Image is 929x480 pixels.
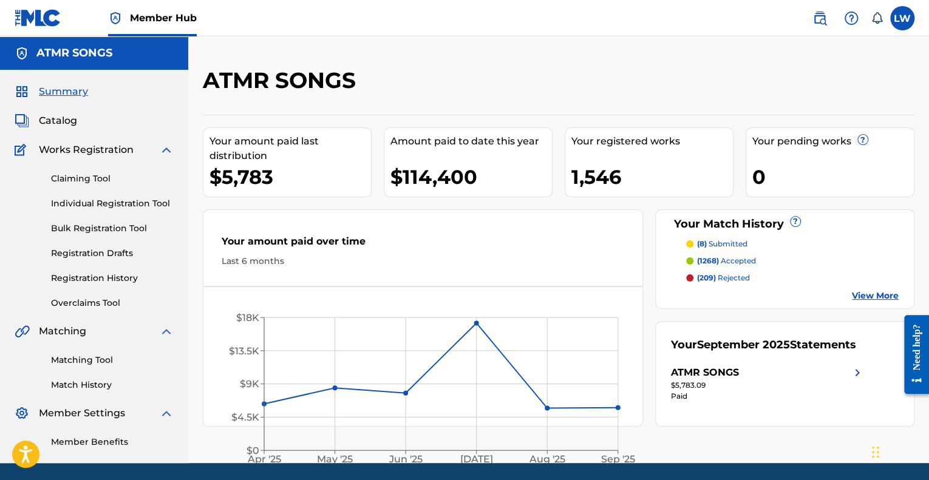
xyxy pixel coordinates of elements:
div: Your amount paid over time [222,234,624,255]
img: Accounts [15,46,29,61]
img: Matching [15,324,30,339]
span: Member Hub [130,11,197,25]
span: (8) [697,239,707,248]
img: expand [159,143,174,157]
div: Your Match History [671,216,899,232]
div: ATMR SONGS [671,365,739,380]
h5: ATMR SONGS [36,46,112,60]
a: (209) rejected [686,272,899,283]
tspan: Sep '25 [601,453,635,465]
span: Summary [39,84,88,99]
tspan: May '25 [317,453,353,465]
a: View More [852,289,899,302]
tspan: Apr '25 [247,453,281,465]
div: User Menu [890,6,914,30]
div: $5,783 [209,163,371,191]
tspan: $0 [247,445,259,456]
img: MLC Logo [15,9,61,27]
span: (1268) [697,256,719,265]
img: Summary [15,84,29,99]
a: Bulk Registration Tool [51,222,174,235]
img: Top Rightsholder [108,11,123,25]
img: Member Settings [15,406,29,421]
tspan: $4.5K [231,411,259,423]
span: Works Registration [39,143,134,157]
tspan: [DATE] [460,453,493,465]
iframe: Chat Widget [868,422,929,480]
span: ? [791,217,800,226]
img: expand [159,406,174,421]
img: help [844,11,859,25]
div: 1,546 [571,163,733,191]
span: Member Settings [39,406,125,421]
tspan: Aug '25 [529,453,565,465]
tspan: $9K [240,378,259,390]
div: Your pending works [752,134,914,149]
a: Registration History [51,272,174,285]
img: search [812,11,827,25]
span: Catalog [39,113,77,128]
tspan: $13.5K [229,345,259,356]
span: September 2025 [697,338,790,351]
span: Matching [39,324,86,339]
div: Notifications [871,12,883,24]
div: Your amount paid last distribution [209,134,371,163]
span: (209) [697,273,716,282]
a: Match History [51,379,174,391]
a: ATMR SONGSright chevron icon$5,783.09Paid [671,365,865,402]
div: Last 6 months [222,255,624,268]
a: Public Search [808,6,832,30]
a: SummarySummary [15,84,88,99]
tspan: $18K [236,312,259,323]
img: expand [159,324,174,339]
a: Individual Registration Tool [51,197,174,210]
img: right chevron icon [850,365,865,380]
p: rejected [697,272,750,283]
iframe: Resource Center [895,305,929,403]
a: Overclaims Tool [51,297,174,309]
div: $114,400 [390,163,552,191]
div: $5,783.09 [671,380,865,391]
h2: ATMR SONGS [203,67,362,94]
img: Works Registration [15,143,30,157]
tspan: Jun '25 [389,453,423,465]
a: (1268) accepted [686,255,899,266]
p: accepted [697,255,756,266]
a: Registration Drafts [51,247,174,260]
span: ? [858,135,868,144]
a: (8) submitted [686,238,899,249]
a: Matching Tool [51,354,174,367]
div: Drag [872,434,879,470]
div: Amount paid to date this year [390,134,552,149]
p: submitted [697,238,747,249]
a: Member Benefits [51,436,174,448]
img: Catalog [15,113,29,128]
div: Your registered works [571,134,733,149]
div: Your Statements [671,337,856,353]
div: 0 [752,163,914,191]
div: Paid [671,391,865,402]
a: CatalogCatalog [15,113,77,128]
a: Claiming Tool [51,172,174,185]
div: Help [839,6,863,30]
